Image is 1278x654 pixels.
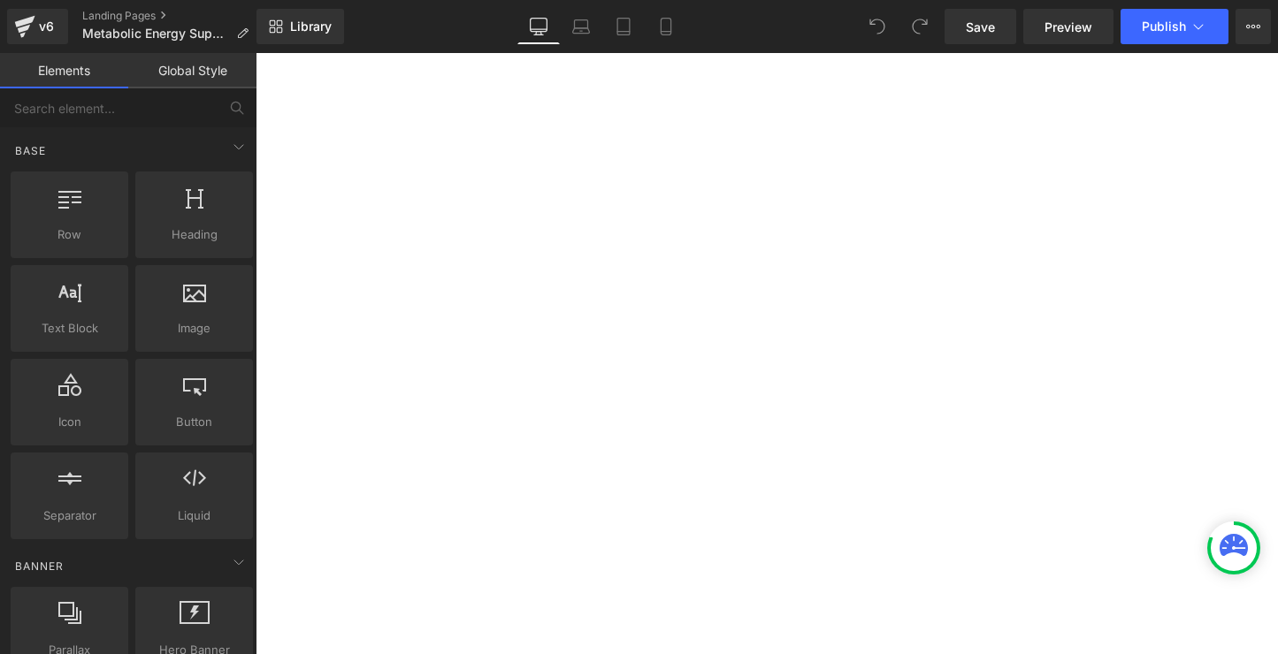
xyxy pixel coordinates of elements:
[1121,9,1228,44] button: Publish
[1023,9,1113,44] a: Preview
[128,53,256,88] a: Global Style
[860,9,895,44] button: Undo
[16,506,123,525] span: Separator
[141,413,248,431] span: Button
[1142,19,1186,34] span: Publish
[141,319,248,338] span: Image
[256,9,344,44] a: New Library
[645,9,687,44] a: Mobile
[16,225,123,244] span: Row
[13,142,48,159] span: Base
[82,9,263,23] a: Landing Pages
[290,19,332,34] span: Library
[13,558,65,574] span: Banner
[602,9,645,44] a: Tablet
[35,15,57,38] div: v6
[517,9,560,44] a: Desktop
[141,506,248,525] span: Liquid
[82,27,229,41] span: Metabolic Energy Support
[966,18,995,36] span: Save
[1236,9,1271,44] button: More
[16,319,123,338] span: Text Block
[16,413,123,431] span: Icon
[1045,18,1092,36] span: Preview
[7,9,68,44] a: v6
[902,9,937,44] button: Redo
[141,225,248,244] span: Heading
[560,9,602,44] a: Laptop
